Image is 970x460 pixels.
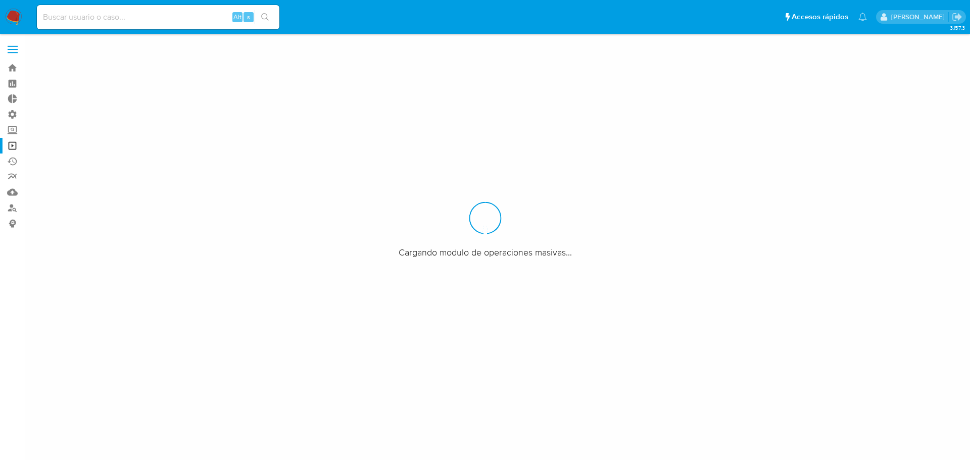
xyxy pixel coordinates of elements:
[952,12,962,22] a: Salir
[792,12,848,22] span: Accesos rápidos
[37,11,279,24] input: Buscar usuario o caso...
[891,12,948,22] p: alan.sanchez@mercadolibre.com
[247,12,250,22] span: s
[399,246,572,258] span: Cargando modulo de operaciones masivas...
[255,10,275,24] button: search-icon
[858,13,867,21] a: Notificaciones
[233,12,241,22] span: Alt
